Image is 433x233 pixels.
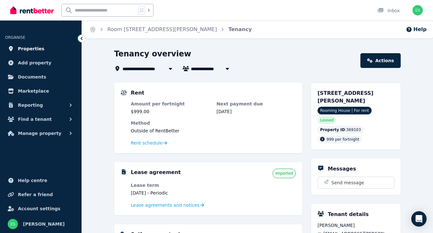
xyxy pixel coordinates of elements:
div: Open Intercom Messenger [411,211,427,227]
a: Refer a friend [5,188,76,201]
div: : 369103 [318,126,364,134]
a: Add property [5,56,76,69]
h5: Rent [131,89,144,97]
h5: Lease agreement [131,169,181,176]
a: Documents [5,71,76,83]
span: Refer a friend [18,191,53,198]
img: Elena Schlyder [8,219,18,229]
span: Account settings [18,205,60,212]
dt: Amount per fortnight [131,101,210,107]
a: Room [STREET_ADDRESS][PERSON_NAME] [107,26,217,32]
span: Imported [275,171,293,176]
dd: Outside of RentBetter [131,128,296,134]
span: Lease agreements and notices [131,202,200,208]
a: Marketplace [5,85,76,97]
button: Manage property [5,127,76,140]
a: Properties [5,42,76,55]
dt: Next payment due [216,101,296,107]
a: Help centre [5,174,76,187]
a: Lease agreements and notices [131,202,204,208]
span: Leased [320,118,334,123]
button: Reporting [5,99,76,112]
h5: Tenant details [328,211,369,218]
a: Tenancy [228,26,252,32]
span: [PERSON_NAME] [318,222,394,229]
a: Rent schedule [131,140,167,146]
button: Find a tenant [5,113,76,126]
img: Rental Payments [121,90,127,95]
span: Rent schedule [131,140,162,146]
span: Rooming House | For rent [318,107,372,114]
img: Elena Schlyder [413,5,423,15]
span: [STREET_ADDRESS][PERSON_NAME] [318,90,374,104]
dd: $999.00 [131,108,210,115]
span: 999 per fortnight [327,137,359,142]
a: Actions [360,53,401,68]
h5: Messages [328,165,356,173]
dt: Method [131,120,296,126]
span: Properties [18,45,44,53]
span: Add property [18,59,51,67]
div: Inbox [377,7,400,14]
span: ORGANISE [5,35,25,40]
img: RentBetter [10,5,54,15]
span: k [148,8,150,13]
span: Property ID [320,127,345,132]
nav: Breadcrumb [82,21,259,38]
span: Reporting [18,101,43,109]
button: Help [406,26,427,33]
span: Send message [331,179,364,186]
span: Manage property [18,129,61,137]
span: [PERSON_NAME] [23,220,65,228]
span: Help centre [18,177,47,184]
span: Marketplace [18,87,49,95]
a: Account settings [5,202,76,215]
dt: Lease term [131,182,210,188]
span: Documents [18,73,46,81]
dd: [DATE] - Periodic [131,190,210,196]
dd: [DATE] [216,108,296,115]
span: Find a tenant [18,115,52,123]
h1: Tenancy overview [114,49,191,59]
button: Send message [318,177,394,188]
